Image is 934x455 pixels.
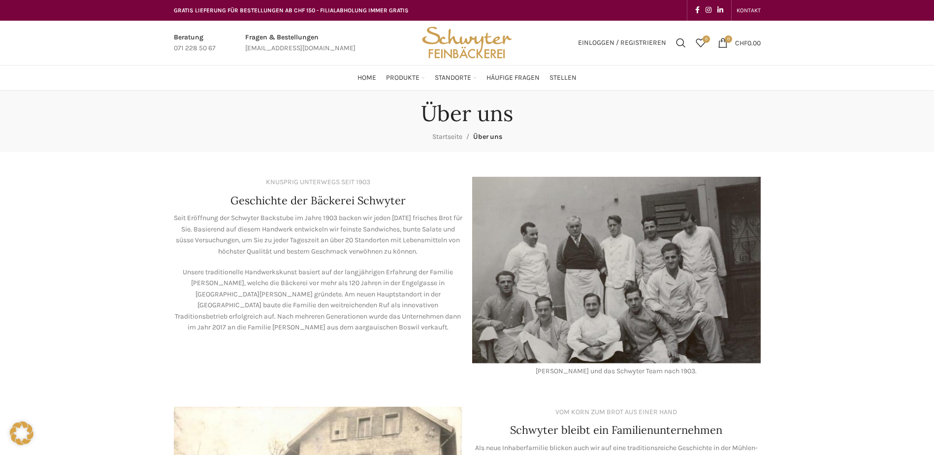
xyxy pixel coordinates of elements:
[174,32,216,54] a: Infobox link
[435,68,477,88] a: Standorte
[486,68,540,88] a: Häufige Fragen
[549,68,577,88] a: Stellen
[510,422,722,438] h4: Schwyter bleibt ein Familienunternehmen
[419,38,515,46] a: Site logo
[421,100,513,127] h1: Über uns
[472,366,761,377] div: [PERSON_NAME] und das Schwyter Team nach 1903.
[555,407,677,418] div: VOM KORN ZUM BROT AUS EINER HAND
[737,7,761,14] span: KONTAKT
[735,38,761,47] bdi: 0.00
[732,0,766,20] div: Secondary navigation
[432,132,462,141] a: Startseite
[573,33,671,53] a: Einloggen / Registrieren
[357,68,376,88] a: Home
[386,68,425,88] a: Produkte
[692,3,703,17] a: Facebook social link
[737,0,761,20] a: KONTAKT
[174,213,462,257] p: Seit Eröffnung der Schwyter Backstube im Jahre 1903 backen wir jeden [DATE] frisches Brot für Sie...
[435,73,471,83] span: Standorte
[691,33,710,53] a: 0
[549,73,577,83] span: Stellen
[486,73,540,83] span: Häufige Fragen
[386,73,419,83] span: Produkte
[671,33,691,53] a: Suchen
[169,68,766,88] div: Main navigation
[357,73,376,83] span: Home
[725,35,732,43] span: 0
[703,3,714,17] a: Instagram social link
[174,7,409,14] span: GRATIS LIEFERUNG FÜR BESTELLUNGEN AB CHF 150 - FILIALABHOLUNG IMMER GRATIS
[245,32,355,54] a: Infobox link
[713,33,766,53] a: 0 CHF0.00
[578,39,666,46] span: Einloggen / Registrieren
[703,35,710,43] span: 0
[714,3,726,17] a: Linkedin social link
[735,38,747,47] span: CHF
[266,177,370,188] div: KNUSPRIG UNTERWEGS SEIT 1903
[174,267,462,333] p: Unsere traditionelle Handwerkskunst basiert auf der langjährigen Erfahrung der Familie [PERSON_NA...
[419,21,515,65] img: Bäckerei Schwyter
[691,33,710,53] div: Meine Wunschliste
[230,193,406,208] h4: Geschichte der Bäckerei Schwyter
[473,132,502,141] span: Über uns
